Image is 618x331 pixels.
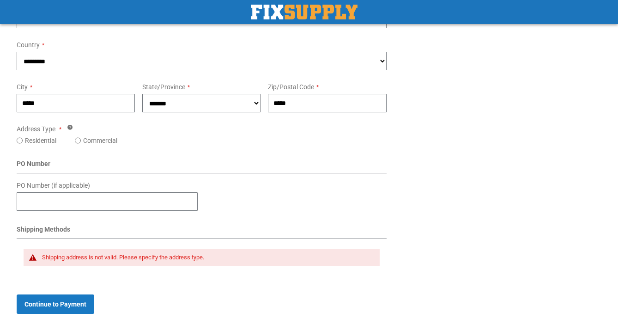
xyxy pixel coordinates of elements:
[17,41,40,49] span: Country
[17,159,387,173] div: PO Number
[17,83,28,91] span: City
[17,294,94,314] button: Continue to Payment
[25,136,56,145] label: Residential
[268,83,314,91] span: Zip/Postal Code
[17,182,90,189] span: PO Number (if applicable)
[142,83,185,91] span: State/Province
[24,300,86,308] span: Continue to Payment
[42,254,370,261] div: Shipping address is not valid. Please specify the address type.
[251,5,357,19] img: Fix Industrial Supply
[17,225,387,239] div: Shipping Methods
[251,5,357,19] a: store logo
[17,125,55,133] span: Address Type
[83,136,117,145] label: Commercial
